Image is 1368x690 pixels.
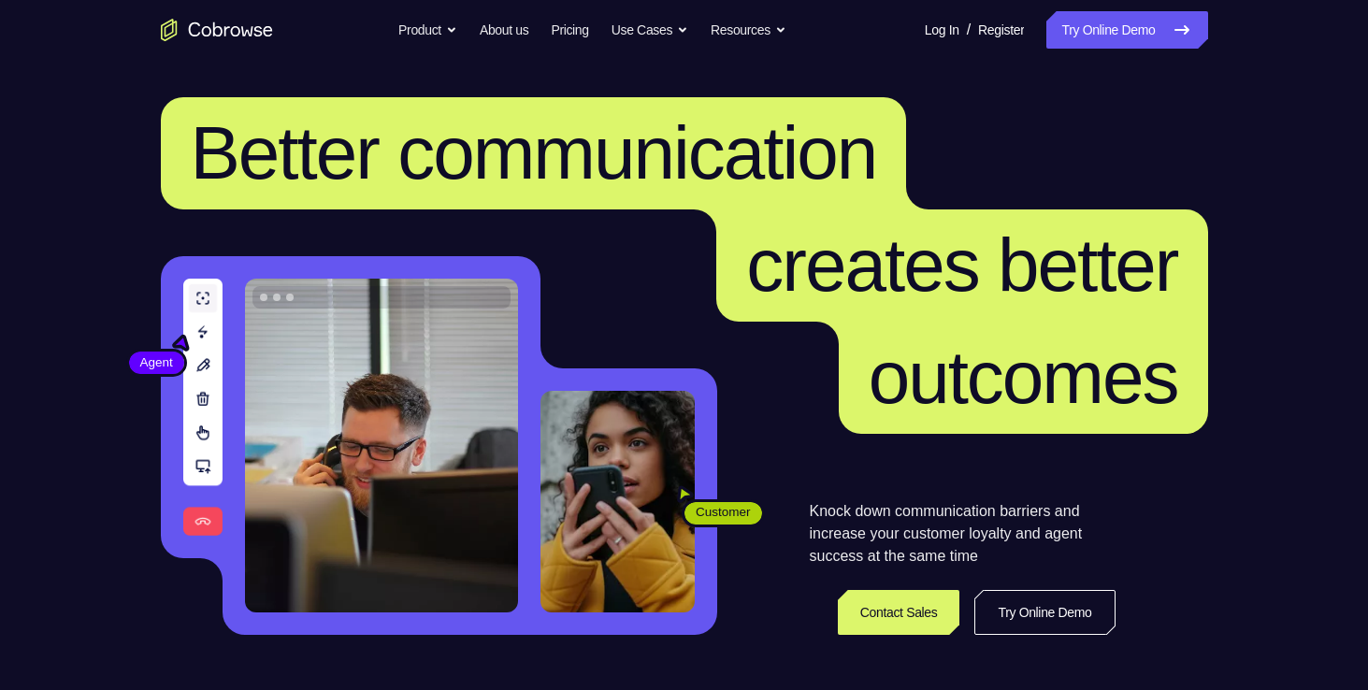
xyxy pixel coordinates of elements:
span: creates better [746,223,1177,307]
img: A customer support agent talking on the phone [245,279,518,612]
a: Register [978,11,1024,49]
a: About us [480,11,528,49]
p: Knock down communication barriers and increase your customer loyalty and agent success at the sam... [810,500,1116,568]
a: Try Online Demo [974,590,1115,635]
a: Log In [925,11,959,49]
button: Product [398,11,457,49]
span: outcomes [869,336,1178,419]
a: Try Online Demo [1046,11,1207,49]
button: Use Cases [612,11,688,49]
a: Pricing [551,11,588,49]
a: Contact Sales [838,590,960,635]
img: A customer holding their phone [540,391,695,612]
button: Resources [711,11,786,49]
a: Go to the home page [161,19,273,41]
span: / [967,19,971,41]
span: Better communication [191,111,877,194]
